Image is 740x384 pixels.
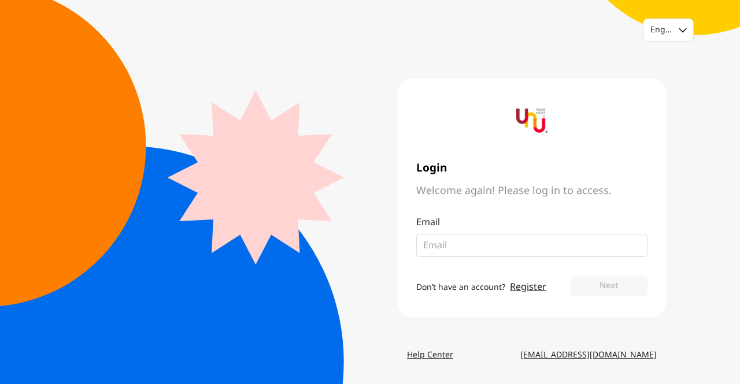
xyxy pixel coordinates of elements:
a: Register [510,280,546,294]
p: Email [416,215,647,229]
span: Login [416,162,647,175]
span: Don’t have an account? [416,281,505,293]
img: yournextu-logo-vertical-compact-v2.png [516,105,547,136]
button: Next [571,275,647,296]
span: Welcome again! Please log in to access. [416,184,647,198]
input: Email [423,238,631,252]
div: English [650,24,672,36]
a: [EMAIL_ADDRESS][DOMAIN_NAME] [511,345,666,366]
a: Help Center [398,345,462,366]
